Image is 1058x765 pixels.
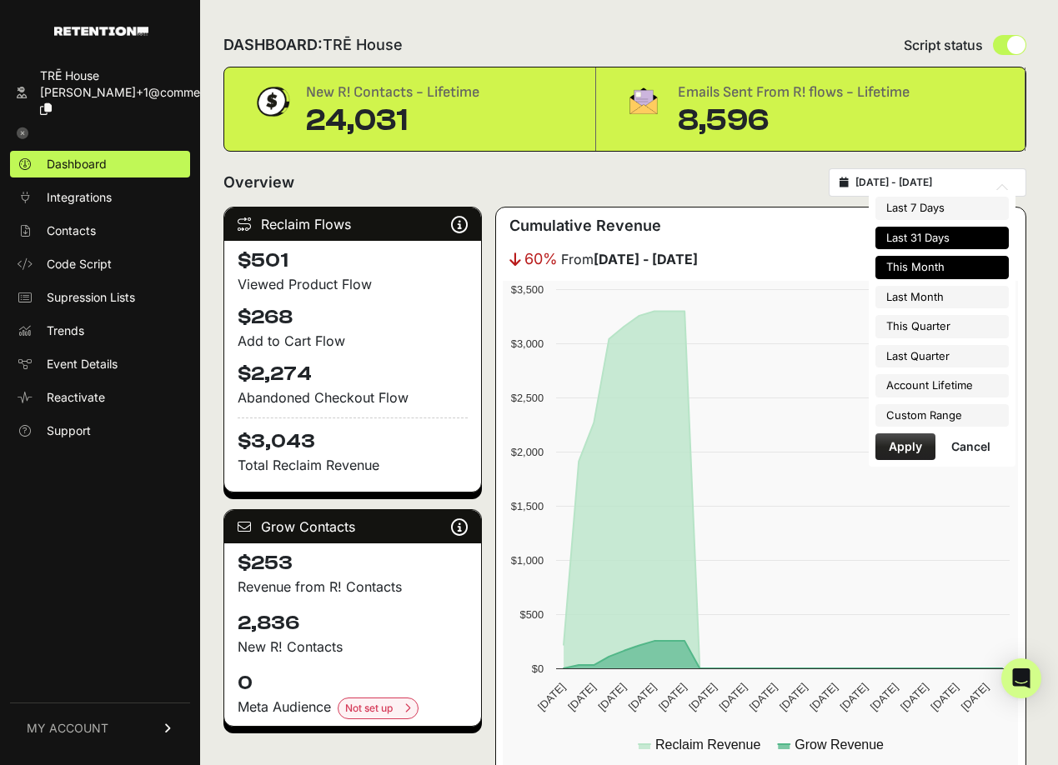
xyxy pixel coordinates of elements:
div: 24,031 [306,104,479,137]
text: [DATE] [687,681,720,713]
span: TRĒ House [323,36,403,53]
button: Cancel [938,433,1004,460]
a: Trends [10,317,190,344]
text: $1,000 [511,554,544,567]
text: [DATE] [777,681,810,713]
text: Grow Revenue [795,737,885,752]
li: This Quarter [875,315,1009,338]
p: New R! Contacts [238,637,468,657]
img: dollar-coin-05c43ed7efb7bc0c12610022525b4bbbb207c7efeef5aecc26f025e68dcafac9.png [251,81,293,122]
h4: 2,836 [238,610,468,637]
h4: 0 [238,670,468,697]
button: Apply [875,433,935,460]
h3: Cumulative Revenue [509,214,661,237]
div: Grow Contacts [224,510,481,543]
p: Revenue from R! Contacts [238,577,468,597]
strong: [DATE] - [DATE] [594,251,698,267]
a: MY ACCOUNT [10,702,190,753]
text: $3,500 [511,283,544,296]
div: Add to Cart Flow [238,331,468,351]
text: [DATE] [626,681,659,713]
text: $0 [532,662,544,675]
span: Reactivate [47,389,105,406]
a: Support [10,417,190,444]
text: [DATE] [898,681,930,713]
span: Script status [904,35,983,55]
span: Dashboard [47,156,107,172]
p: Total Reclaim Revenue [238,455,468,475]
h4: $501 [238,247,468,274]
span: MY ACCOUNT [27,720,108,737]
h4: $268 [238,304,468,331]
li: Last Quarter [875,345,1009,368]
a: TRĒ House [PERSON_NAME]+1@commerc... [10,62,190,122]
a: Contacts [10,217,190,244]
span: Supression Lists [47,289,135,306]
h4: $2,274 [238,361,468,387]
div: New R! Contacts - Lifetime [306,81,479,104]
li: Last 31 Days [875,227,1009,250]
text: [DATE] [929,681,961,713]
h2: DASHBOARD: [223,33,403,57]
span: [PERSON_NAME]+1@commerc... [40,85,221,99]
div: TRĒ House [40,67,221,84]
a: Integrations [10,184,190,211]
span: Code Script [47,256,112,272]
span: Event Details [47,356,118,372]
img: Retention.com [54,27,148,36]
li: Last 7 Days [875,197,1009,220]
text: [DATE] [838,681,870,713]
a: Code Script [10,251,190,277]
span: 60% [524,247,558,271]
div: Viewed Product Flow [238,274,468,294]
text: $3,000 [511,337,544,350]
a: Event Details [10,351,190,377]
h2: Overview [223,171,294,194]
span: From [561,249,698,269]
text: $1,500 [511,500,544,512]
text: [DATE] [747,681,780,713]
text: [DATE] [959,681,991,713]
img: fa-envelope-19ae18322b30453b285274b1b8af3d052b27d846a4fbe8435d1a52b978f639a2.png [623,81,664,121]
li: Last Month [875,286,1009,309]
li: Account Lifetime [875,374,1009,397]
span: Contacts [47,222,96,239]
span: Trends [47,322,84,339]
div: Meta Audience [238,697,468,719]
li: Custom Range [875,404,1009,427]
h4: $3,043 [238,417,468,455]
text: [DATE] [566,681,599,713]
text: [DATE] [596,681,629,713]
a: Dashboard [10,151,190,177]
div: Open Intercom Messenger [1001,658,1041,698]
text: Reclaim Revenue [655,737,760,752]
a: Supression Lists [10,284,190,311]
div: Abandoned Checkout Flow [238,387,468,407]
h4: $253 [238,550,468,577]
text: [DATE] [656,681,689,713]
text: [DATE] [868,681,900,713]
li: This Month [875,256,1009,279]
text: [DATE] [717,681,750,713]
div: Emails Sent From R! flows - Lifetime [678,81,910,104]
span: Integrations [47,189,112,206]
text: [DATE] [808,681,840,713]
div: Reclaim Flows [224,207,481,241]
span: Support [47,422,91,439]
text: $500 [520,608,544,621]
text: $2,000 [511,446,544,458]
div: 8,596 [678,104,910,137]
text: [DATE] [535,681,568,713]
text: $2,500 [511,392,544,404]
a: Reactivate [10,384,190,411]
